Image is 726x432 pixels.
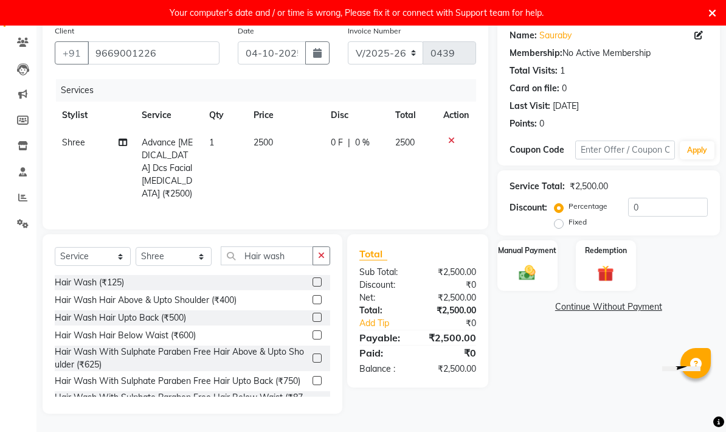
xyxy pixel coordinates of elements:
div: ₹0 [429,317,485,330]
div: Card on file: [510,82,559,95]
div: 0 [562,82,567,95]
div: Hair Wash With Sulphate Paraben Free Hair Upto Back (₹750) [55,375,300,388]
img: _gift.svg [592,263,619,284]
th: Price [246,102,323,129]
div: Services [56,79,485,102]
a: Add Tip [350,317,429,330]
div: ₹0 [418,279,485,291]
div: Name: [510,29,537,42]
div: ₹2,500.00 [570,180,608,193]
div: 0 [539,117,544,130]
div: 1 [560,64,565,77]
iframe: chat widget [657,366,716,422]
div: ₹2,500.00 [418,291,485,304]
th: Disc [323,102,388,129]
th: Qty [202,102,246,129]
div: Discount: [510,201,547,214]
div: No Active Membership [510,47,708,60]
div: ₹2,500.00 [418,304,485,317]
div: [DATE] [553,100,579,113]
label: Client [55,26,74,37]
th: Total [388,102,436,129]
div: Hair Wash Hair Upto Back (₹500) [55,312,186,324]
img: _cash.svg [514,263,541,282]
button: Apply [680,141,714,159]
span: 2500 [395,137,415,148]
div: ₹0 [418,346,485,360]
span: | [348,136,350,149]
label: Redemption [585,245,627,256]
div: Last Visit: [510,100,550,113]
input: Search or Scan [221,246,313,265]
div: Your computer's date and / or time is wrong, Please fix it or connect with Support team for help. [170,5,544,21]
div: Hair Wash With Sulphate Paraben Free Hair Above & Upto Shoulder (₹625) [55,346,308,371]
div: Hair Wash Hair Below Waist (₹600) [55,329,196,342]
button: +91 [55,41,89,64]
div: Hair Wash Hair Above & Upto Shoulder (₹400) [55,294,237,307]
label: Percentage [569,201,607,212]
span: 2500 [254,137,273,148]
span: 0 F [331,136,343,149]
span: 0 % [355,136,370,149]
div: ₹2,500.00 [418,363,485,375]
div: Total: [350,304,418,317]
th: Stylist [55,102,134,129]
label: Fixed [569,217,587,228]
th: Service [134,102,202,129]
label: Invoice Number [348,26,401,37]
div: Discount: [350,279,418,291]
span: Total [359,248,387,260]
label: Manual Payment [498,245,556,256]
div: Points: [510,117,537,130]
a: Continue Without Payment [500,301,717,313]
th: Action [436,102,476,129]
div: ₹2,500.00 [418,266,485,279]
div: Sub Total: [350,266,418,279]
input: Search by Name/Mobile/Email/Code [88,41,220,64]
div: ₹2,500.00 [418,330,485,345]
div: Paid: [350,346,418,360]
div: Membership: [510,47,562,60]
div: Balance : [350,363,418,375]
div: Service Total: [510,180,565,193]
div: Hair Wash With Sulphate Paraben Free Hair Below Waist (₹875) [55,391,308,417]
div: Total Visits: [510,64,558,77]
div: Net: [350,291,418,304]
input: Enter Offer / Coupon Code [575,141,674,159]
span: Advance [MEDICAL_DATA] Dcs Facial [MEDICAL_DATA] (₹2500) [142,137,193,199]
span: Shree [62,137,85,148]
div: Coupon Code [510,144,576,156]
div: Hair Wash (₹125) [55,276,124,289]
span: 1 [209,137,214,148]
label: Date [238,26,254,37]
a: Sauraby [539,29,572,42]
div: Payable: [350,330,418,345]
